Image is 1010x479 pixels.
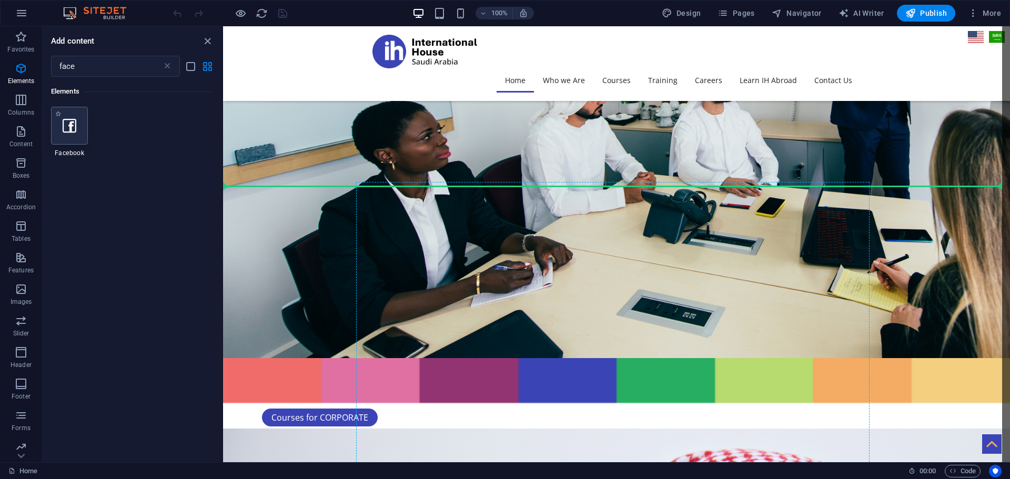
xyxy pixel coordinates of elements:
[7,45,34,54] p: Favorites
[905,8,947,18] span: Publish
[908,465,936,477] h6: Session time
[55,111,61,117] span: Add to favorites
[658,5,705,22] div: Design (Ctrl+Alt+Y)
[11,361,32,369] p: Header
[13,171,30,180] p: Boxes
[8,108,34,117] p: Columns
[927,467,928,475] span: :
[491,7,508,19] h6: 100%
[51,85,211,98] h6: Elements
[989,465,1002,477] button: Usercentrics
[51,149,88,157] span: Facebook
[13,329,29,338] p: Slider
[60,7,139,19] img: Editor Logo
[184,60,197,73] button: list-view
[6,203,36,211] p: Accordion
[8,77,35,85] p: Elements
[834,5,888,22] button: AI Writer
[9,140,33,148] p: Content
[713,5,759,22] button: Pages
[718,8,754,18] span: Pages
[51,56,162,77] input: Search
[772,8,822,18] span: Navigator
[839,8,884,18] span: AI Writer
[255,7,268,19] button: reload
[51,107,88,157] div: Facebook
[767,5,826,22] button: Navigator
[8,465,37,477] a: Click to cancel selection. Double-click to open Pages
[201,60,214,73] button: grid-view
[897,5,955,22] button: Publish
[950,465,976,477] span: Code
[519,8,528,18] i: On resize automatically adjust zoom level to fit chosen device.
[256,7,268,19] i: Reload page
[8,266,34,274] p: Features
[51,35,95,47] h6: Add content
[662,8,701,18] span: Design
[920,465,936,477] span: 00 00
[201,35,214,47] button: close panel
[12,392,31,401] p: Footer
[11,298,32,306] p: Images
[964,5,1005,22] button: More
[968,8,1001,18] span: More
[12,424,31,432] p: Forms
[12,235,31,243] p: Tables
[658,5,705,22] button: Design
[234,7,247,19] button: Click here to leave preview mode and continue editing
[476,7,513,19] button: 100%
[945,465,981,477] button: Code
